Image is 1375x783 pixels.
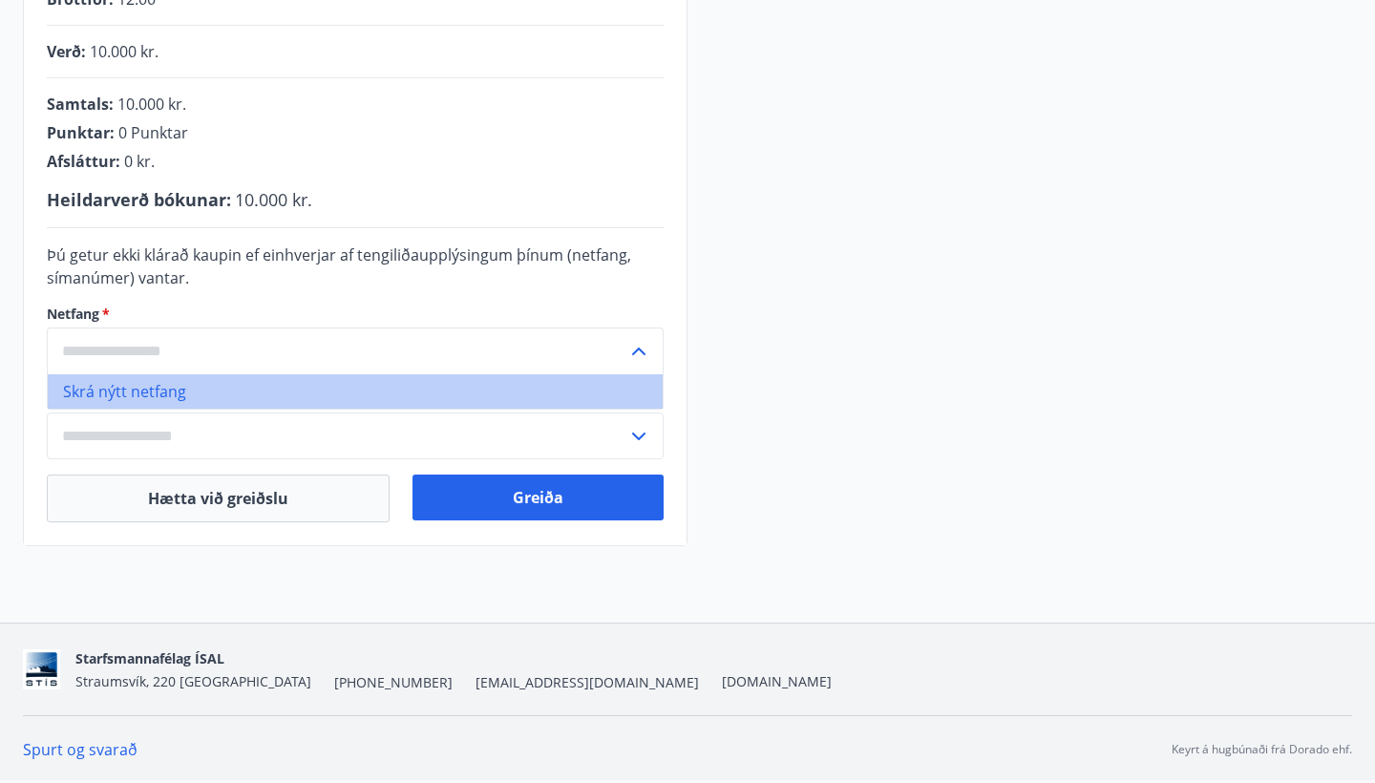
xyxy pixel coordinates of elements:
[235,188,312,211] span: 10.000 kr.
[334,673,453,692] span: [PHONE_NUMBER]
[23,649,60,690] img: xlMN6GowWzr8fvRllimA8ty6WLEggqOkqJPa3WXi.jpg
[47,41,86,62] span: Verð :
[118,122,188,143] span: 0 Punktar
[476,673,699,692] span: [EMAIL_ADDRESS][DOMAIN_NAME]
[47,122,115,143] span: Punktar :
[47,188,231,211] span: Heildarverð bókunar :
[75,672,311,690] span: Straumsvík, 220 [GEOGRAPHIC_DATA]
[117,94,186,115] span: 10.000 kr.
[47,244,631,288] span: Þú getur ekki klárað kaupin ef einhverjar af tengiliðaupplýsingum þínum (netfang, símanúmer) vantar.
[23,739,137,760] a: Spurt og svarað
[47,151,120,172] span: Afsláttur :
[47,305,664,324] label: Netfang
[47,94,114,115] span: Samtals :
[412,475,664,520] button: Greiða
[90,41,159,62] span: 10.000 kr.
[75,649,224,667] span: Starfsmannafélag ÍSAL
[124,151,155,172] span: 0 kr.
[48,374,663,409] li: Skrá nýtt netfang
[722,672,832,690] a: [DOMAIN_NAME]
[1172,741,1352,758] p: Keyrt á hugbúnaði frá Dorado ehf.
[47,475,390,522] button: Hætta við greiðslu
